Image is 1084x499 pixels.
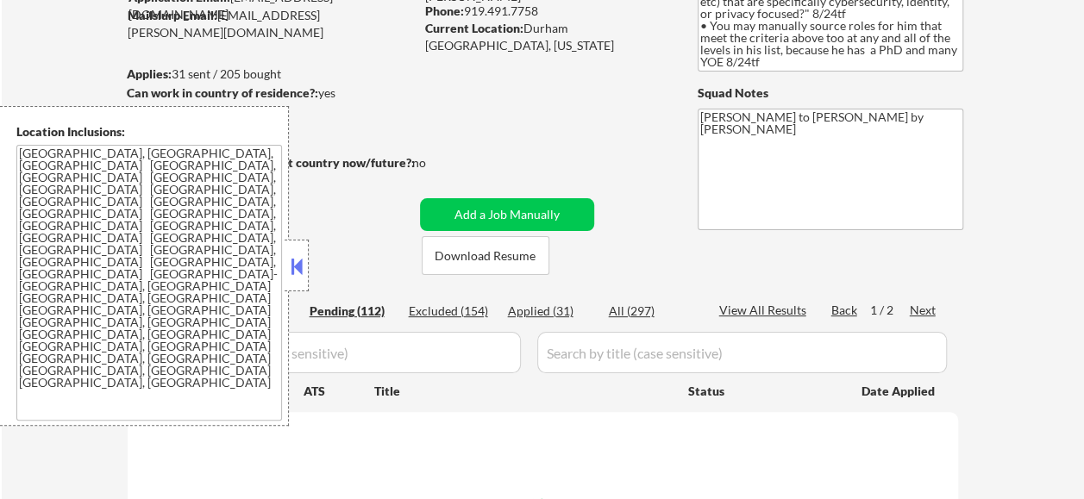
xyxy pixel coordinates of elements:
div: Applied (31) [508,303,594,320]
strong: Phone: [425,3,464,18]
strong: Mailslurp Email: [128,8,217,22]
div: yes [127,84,409,102]
div: Squad Notes [698,84,963,102]
div: Next [910,302,937,319]
div: Location Inclusions: [16,123,282,140]
div: View All Results [719,302,811,319]
button: Download Resume [422,236,549,275]
div: [EMAIL_ADDRESS][PERSON_NAME][DOMAIN_NAME] [128,7,414,41]
strong: Minimum salary: [127,104,220,119]
div: no [412,154,461,172]
div: ATS [304,383,374,400]
input: Search by company (case sensitive) [133,332,521,373]
div: Back [831,302,859,319]
div: All (297) [609,303,695,320]
strong: Can work in country of residence?: [127,85,318,100]
div: 919.491.7758 [425,3,669,20]
input: Search by title (case sensitive) [537,332,947,373]
strong: Applies: [127,66,172,81]
div: 1 / 2 [870,302,910,319]
div: Durham [GEOGRAPHIC_DATA], [US_STATE] [425,20,669,53]
div: $170,000 [127,103,414,121]
div: Excluded (154) [409,303,495,320]
div: 31 sent / 205 bought [127,65,414,83]
div: Status [688,375,836,406]
div: Title [374,383,672,400]
div: Pending (112) [310,303,396,320]
button: Add a Job Manually [420,198,594,231]
div: Date Applied [862,383,937,400]
strong: Current Location: [425,21,523,35]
